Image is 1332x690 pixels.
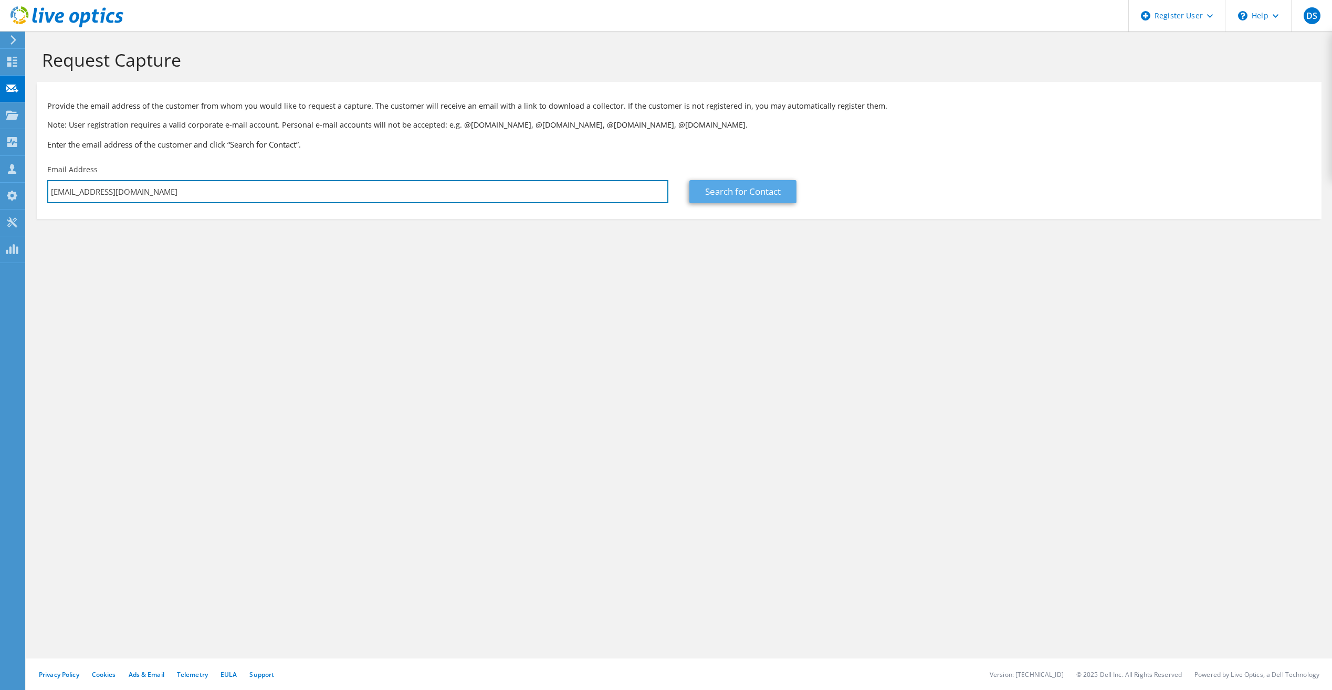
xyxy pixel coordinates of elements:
[47,164,98,175] label: Email Address
[689,180,796,203] a: Search for Contact
[129,670,164,679] a: Ads & Email
[47,119,1311,131] p: Note: User registration requires a valid corporate e-mail account. Personal e-mail accounts will ...
[47,100,1311,112] p: Provide the email address of the customer from whom you would like to request a capture. The cust...
[1194,670,1319,679] li: Powered by Live Optics, a Dell Technology
[39,670,79,679] a: Privacy Policy
[1076,670,1182,679] li: © 2025 Dell Inc. All Rights Reserved
[249,670,274,679] a: Support
[177,670,208,679] a: Telemetry
[1238,11,1247,20] svg: \n
[42,49,1311,71] h1: Request Capture
[1304,7,1320,24] span: DS
[221,670,237,679] a: EULA
[47,139,1311,150] h3: Enter the email address of the customer and click “Search for Contact”.
[92,670,116,679] a: Cookies
[990,670,1064,679] li: Version: [TECHNICAL_ID]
